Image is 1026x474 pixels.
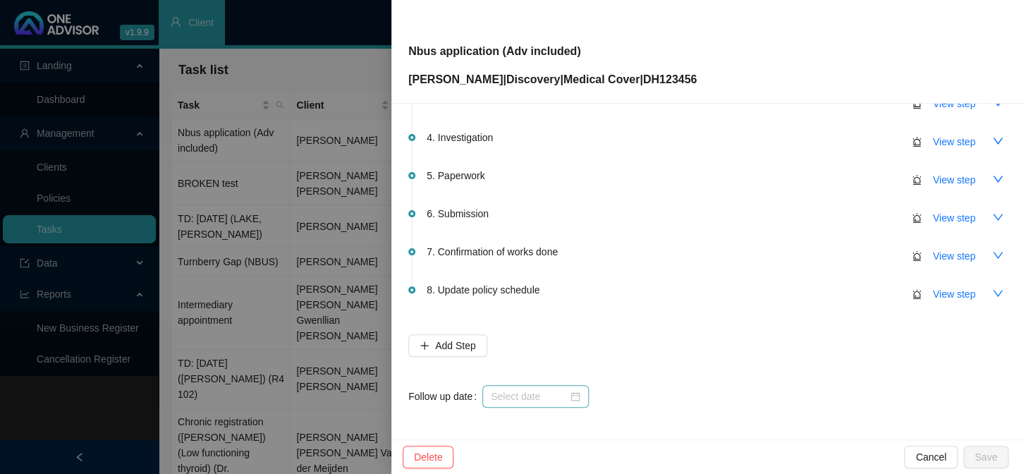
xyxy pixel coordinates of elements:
span: alert [912,175,922,185]
span: 6. Submission [427,206,489,221]
span: alert [912,289,922,299]
button: View step [922,283,987,305]
p: Nbus application (Adv included) [408,43,697,60]
span: 4. Investigation [427,130,493,145]
span: 5. Paperwork [427,168,484,183]
span: 7. Confirmation of works done [427,244,558,260]
button: Delete [403,446,453,468]
span: View step [933,134,975,150]
span: plus [420,341,429,351]
span: View step [933,210,975,226]
span: View step [933,286,975,302]
span: alert [912,137,922,147]
span: Medical Cover [563,73,640,85]
span: View step [933,248,975,264]
span: down [992,288,1003,299]
button: Cancel [904,446,958,468]
button: Save [963,446,1008,468]
span: alert [912,251,922,261]
span: down [992,135,1003,147]
span: Delete [414,449,442,465]
button: View step [922,169,987,191]
button: View step [922,207,987,229]
label: Follow up date [408,385,482,408]
span: down [992,250,1003,261]
button: View step [922,130,987,153]
span: alert [912,99,922,109]
span: down [992,174,1003,185]
p: [PERSON_NAME] | | | DH123456 [408,71,697,88]
span: Add Step [435,338,476,353]
button: View step [922,245,987,267]
button: Add Step [408,334,487,357]
span: View step [933,172,975,188]
span: down [992,212,1003,223]
span: 8. Update policy schedule [427,282,539,298]
span: alert [912,213,922,223]
span: Cancel [915,449,946,465]
button: View step [922,92,987,115]
input: Select date [491,389,568,404]
span: View step [933,96,975,111]
span: Discovery [506,73,561,85]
